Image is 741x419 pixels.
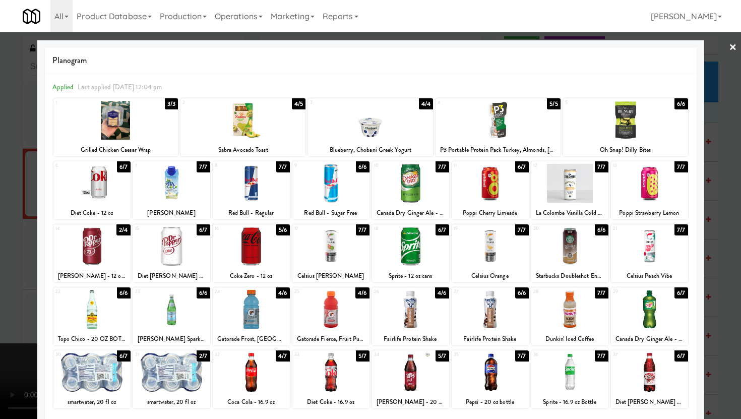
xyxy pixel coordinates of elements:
div: 10 [374,161,411,170]
div: smartwater, 20 fl oz [133,396,210,408]
div: 96/6Red Bull - Sugar Free [292,161,369,219]
div: 324/7Coca Cola - 16.9 oz [213,350,290,408]
div: Gatorade Fierce, Fruit Punch - 20 oz [292,333,369,345]
div: 22 [55,287,92,296]
div: 32 [215,350,252,359]
div: Coca Cola - 16.9 oz [214,396,288,408]
div: 12 [533,161,570,170]
div: Sprite - 12 oz cans [374,270,448,282]
div: smartwater, 20 fl oz [55,396,129,408]
div: 296/7Canada Dry Ginger Ale - 16.9 oz Bottle [611,287,688,345]
div: 4/6 [355,287,369,298]
div: [PERSON_NAME] - 20 oz Bottle [374,396,448,408]
div: 29 [613,287,650,296]
div: 7/7 [595,287,608,298]
div: La Colombe Vanilla Cold Brew Coffee [533,207,607,219]
div: Diet [PERSON_NAME] - 12 oz Cans [133,270,210,282]
div: [PERSON_NAME] [133,207,210,219]
div: 107/7Canada Dry Ginger Ale - 12 oz [372,161,449,219]
div: Fairlife Protein Shake [452,333,529,345]
div: Diet [PERSON_NAME] - 16.9 oz Bottle [612,396,687,408]
div: 4/6 [276,287,289,298]
div: Sabra Avocado Toast [180,144,305,156]
div: 77/7[PERSON_NAME] [133,161,210,219]
div: Diet Coke - 12 oz [55,207,129,219]
div: 9 [294,161,331,170]
div: Gatorade Frost, [GEOGRAPHIC_DATA] [213,333,290,345]
div: [PERSON_NAME] Sparkling [133,333,210,345]
div: Sprite - 12 oz cans [372,270,449,282]
div: 4 [438,98,498,107]
div: 6/7 [197,224,210,235]
div: 34/4Blueberry, Chobani Greek Yogurt [308,98,433,156]
div: Diet [PERSON_NAME] - 12 oz Cans [135,270,209,282]
div: 7/7 [595,350,608,362]
div: 30 [55,350,92,359]
div: 6/7 [117,350,130,362]
div: 312/7smartwater, 20 fl oz [133,350,210,408]
div: 156/7Diet [PERSON_NAME] - 12 oz Cans [133,224,210,282]
div: Canada Dry Ginger Ale - 12 oz [374,207,448,219]
div: Blueberry, Chobani Greek Yogurt [308,144,433,156]
div: Celsius Peach Vibe [611,270,688,282]
div: Canada Dry Ginger Ale - 12 oz [372,207,449,219]
div: 4/6 [435,287,449,298]
div: 7/7 [515,224,528,235]
div: 7/7 [515,350,528,362]
span: Applied [52,82,74,92]
div: Grilled Chicken Caesar Wrap [53,144,178,156]
div: 6/7 [117,161,130,172]
div: Canada Dry Ginger Ale - 16.9 oz Bottle [611,333,688,345]
div: 5/7 [356,350,369,362]
div: 5/6 [276,224,289,235]
div: 13 [613,161,650,170]
div: [PERSON_NAME] - 12 oz cans [53,270,131,282]
div: Sabra Avocado Toast [182,144,304,156]
div: 5/5 [547,98,560,109]
div: 306/7smartwater, 20 fl oz [53,350,131,408]
div: 5/7 [436,350,449,362]
div: 357/7Pepsi - 20 oz bottle [452,350,529,408]
div: 24/5Sabra Avocado Toast [180,98,305,156]
div: 254/6Gatorade Fierce, Fruit Punch - 20 oz [292,287,369,345]
div: 87/7Red Bull - Regular [213,161,290,219]
div: 165/6Coke Zero - 12 oz [213,224,290,282]
span: Last applied [DATE] 12:04 pm [78,82,162,92]
div: Fairlife Protein Shake [372,333,449,345]
div: Diet Coke - 12 oz [53,207,131,219]
div: 367/7Sprite - 16.9 oz Bottle [531,350,608,408]
div: 26 [374,287,411,296]
div: [PERSON_NAME] [135,207,209,219]
div: Red Bull - Sugar Free [292,207,369,219]
div: 6/7 [436,224,449,235]
div: 6/6 [356,161,369,172]
div: 45/5P3 Portable Protein Pack Turkey, Almonds, [PERSON_NAME] Cheese [436,98,561,156]
div: 287/7Dunkin' Iced Coffee [531,287,608,345]
div: La Colombe Vanilla Cold Brew Coffee [531,207,608,219]
div: 186/7Sprite - 12 oz cans [372,224,449,282]
div: 137/7Poppi Strawberry Lemon [611,161,688,219]
div: 6/6 [117,287,130,298]
div: 4/7 [276,350,289,362]
div: Blueberry, Chobani Greek Yogurt [310,144,431,156]
div: Poppi Strawberry Lemon [611,207,688,219]
div: 11 [454,161,490,170]
div: 25 [294,287,331,296]
div: Red Bull - Regular [214,207,288,219]
div: 3/3 [165,98,178,109]
div: 5 [565,98,626,107]
div: Gatorade Frost, [GEOGRAPHIC_DATA] [214,333,288,345]
div: 1 [55,98,116,107]
div: 217/7Celsius Peach Vibe [611,224,688,282]
div: 20 [533,224,570,233]
div: Dunkin' Iced Coffee [531,333,608,345]
div: 17 [294,224,331,233]
div: 2/4 [116,224,130,235]
div: 226/6Topo Chico - 20 OZ BOTTLE [53,287,131,345]
div: 6/6 [595,224,608,235]
div: Celsius [PERSON_NAME] [292,270,369,282]
div: Topo Chico - 20 OZ BOTTLE [55,333,129,345]
div: smartwater, 20 fl oz [135,396,209,408]
div: 7/7 [436,161,449,172]
div: 66/7Diet Coke - 12 oz [53,161,131,219]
